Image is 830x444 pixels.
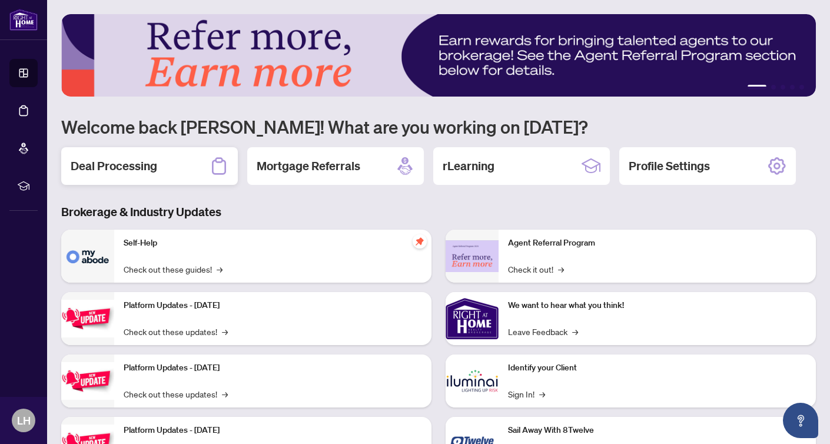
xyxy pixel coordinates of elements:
[124,299,422,312] p: Platform Updates - [DATE]
[508,325,578,338] a: Leave Feedback→
[257,158,360,174] h2: Mortgage Referrals
[61,204,816,220] h3: Brokerage & Industry Updates
[508,424,806,437] p: Sail Away With 8Twelve
[71,158,157,174] h2: Deal Processing
[443,158,494,174] h2: rLearning
[61,300,114,337] img: Platform Updates - July 21, 2025
[446,354,499,407] img: Identify your Client
[558,263,564,276] span: →
[222,387,228,400] span: →
[61,230,114,283] img: Self-Help
[508,263,564,276] a: Check it out!→
[629,158,710,174] h2: Profile Settings
[222,325,228,338] span: →
[124,387,228,400] a: Check out these updates!→
[572,325,578,338] span: →
[217,263,223,276] span: →
[539,387,545,400] span: →
[783,403,818,438] button: Open asap
[771,85,776,90] button: 2
[61,362,114,399] img: Platform Updates - July 8, 2025
[446,240,499,273] img: Agent Referral Program
[508,387,545,400] a: Sign In!→
[124,263,223,276] a: Check out these guides!→
[124,237,422,250] p: Self-Help
[508,299,806,312] p: We want to hear what you think!
[124,362,422,375] p: Platform Updates - [DATE]
[799,85,804,90] button: 5
[781,85,785,90] button: 3
[413,234,427,248] span: pushpin
[508,237,806,250] p: Agent Referral Program
[790,85,795,90] button: 4
[446,292,499,345] img: We want to hear what you think!
[9,9,38,31] img: logo
[17,412,31,429] span: LH
[124,325,228,338] a: Check out these updates!→
[508,362,806,375] p: Identify your Client
[61,14,816,97] img: Slide 0
[124,424,422,437] p: Platform Updates - [DATE]
[748,85,766,90] button: 1
[61,115,816,138] h1: Welcome back [PERSON_NAME]! What are you working on [DATE]?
